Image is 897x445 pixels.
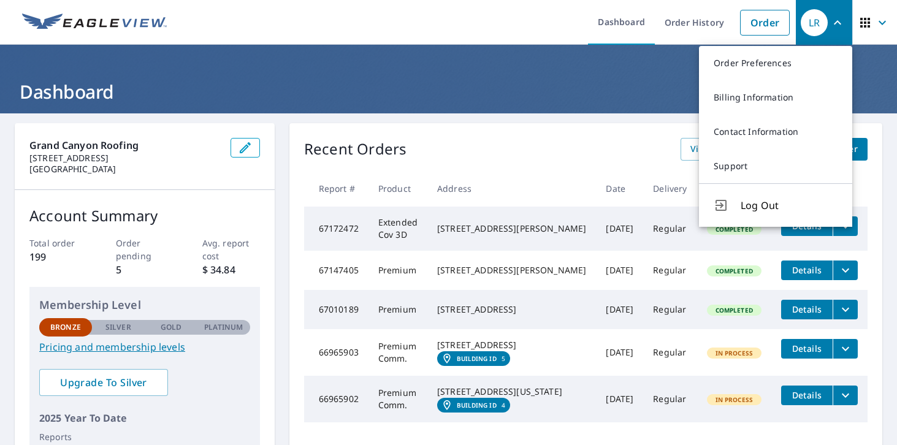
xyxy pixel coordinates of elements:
span: Completed [708,306,760,314]
p: Gold [161,322,181,333]
td: Regular [643,376,697,422]
p: 199 [29,249,87,264]
p: Grand Canyon Roofing [29,138,221,153]
span: Upgrade To Silver [49,376,158,389]
span: Details [788,303,825,315]
span: Details [788,389,825,401]
em: Building ID [457,401,497,409]
p: Avg. report cost [202,237,260,262]
th: Product [368,170,427,207]
td: Premium [368,290,427,329]
div: [STREET_ADDRESS] [437,339,586,351]
span: Details [788,264,825,276]
td: 66965902 [304,376,368,422]
p: Membership Level [39,297,250,313]
td: [DATE] [596,329,643,376]
button: filesDropdownBtn-66965903 [833,339,858,359]
td: [DATE] [596,207,643,251]
td: Extended Cov 3D [368,207,427,251]
em: Building ID [457,355,497,362]
td: Regular [643,207,697,251]
td: Premium Comm. [368,376,427,422]
p: 2025 Year To Date [39,411,250,425]
a: Upgrade To Silver [39,369,168,396]
p: [GEOGRAPHIC_DATA] [29,164,221,175]
p: Order pending [116,237,174,262]
a: Building ID5 [437,351,510,366]
td: 66965903 [304,329,368,376]
a: Support [699,149,852,183]
a: Billing Information [699,80,852,115]
td: Premium [368,251,427,290]
span: In Process [708,395,761,404]
td: Regular [643,251,697,290]
th: Report # [304,170,368,207]
div: [STREET_ADDRESS][US_STATE] [437,386,586,398]
span: View All Orders [690,142,758,157]
td: 67010189 [304,290,368,329]
td: 67147405 [304,251,368,290]
a: Building ID4 [437,398,510,413]
a: Order [740,10,790,36]
th: Address [427,170,596,207]
img: EV Logo [22,13,167,32]
td: [DATE] [596,376,643,422]
div: LR [801,9,828,36]
td: [DATE] [596,251,643,290]
button: detailsBtn-67010189 [781,300,833,319]
div: [STREET_ADDRESS][PERSON_NAME] [437,222,586,235]
p: Account Summary [29,205,260,227]
button: detailsBtn-66965903 [781,339,833,359]
a: Order Preferences [699,46,852,80]
div: [STREET_ADDRESS][PERSON_NAME] [437,264,586,276]
button: filesDropdownBtn-67147405 [833,261,858,280]
td: Regular [643,329,697,376]
p: [STREET_ADDRESS] [29,153,221,164]
p: $ 34.84 [202,262,260,277]
button: detailsBtn-66965902 [781,386,833,405]
p: Total order [29,237,87,249]
span: Completed [708,225,760,234]
button: Log Out [699,183,852,227]
span: In Process [708,349,761,357]
button: filesDropdownBtn-66965902 [833,386,858,405]
h1: Dashboard [15,79,882,104]
button: detailsBtn-67147405 [781,261,833,280]
span: Completed [708,267,760,275]
td: Premium Comm. [368,329,427,376]
button: filesDropdownBtn-67010189 [833,300,858,319]
span: Log Out [741,198,838,213]
p: Bronze [50,322,81,333]
td: 67172472 [304,207,368,251]
span: Details [788,343,825,354]
p: Recent Orders [304,138,407,161]
td: Regular [643,290,697,329]
p: 5 [116,262,174,277]
a: View All Orders [681,138,768,161]
th: Date [596,170,643,207]
th: Status [697,170,772,207]
td: [DATE] [596,290,643,329]
a: Pricing and membership levels [39,340,250,354]
div: [STREET_ADDRESS] [437,303,586,316]
p: Platinum [204,322,243,333]
p: Silver [105,322,131,333]
th: Delivery [643,170,697,207]
a: Contact Information [699,115,852,149]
